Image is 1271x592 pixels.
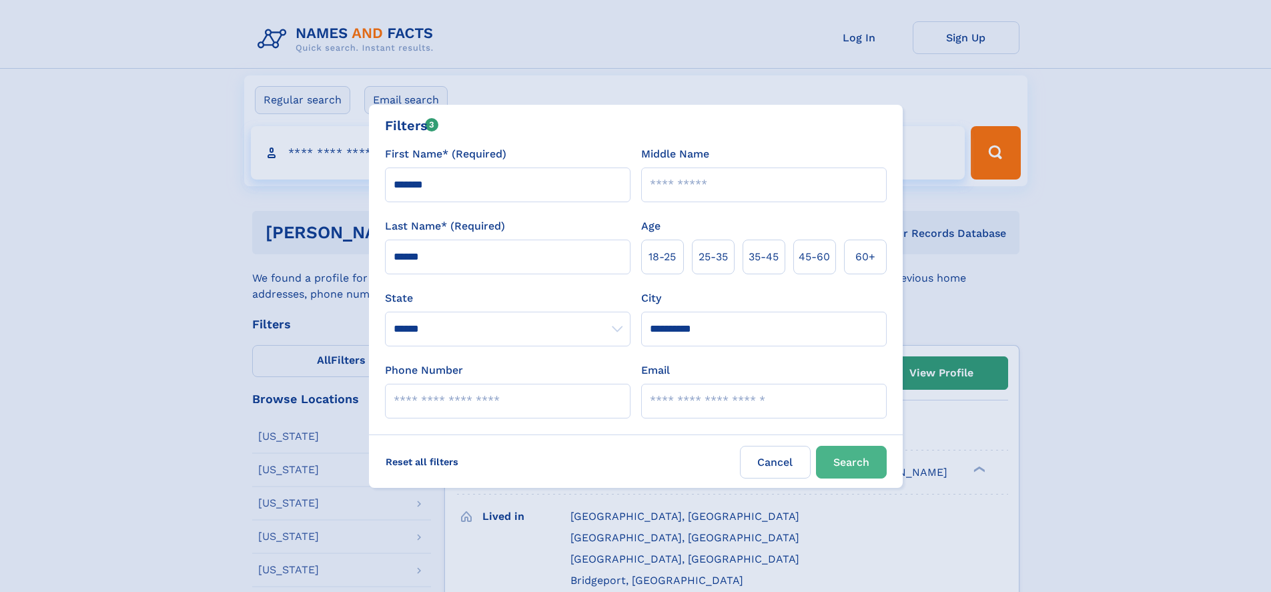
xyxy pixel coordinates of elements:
[740,446,811,479] label: Cancel
[649,249,676,265] span: 18‑25
[377,446,467,478] label: Reset all filters
[799,249,830,265] span: 45‑60
[749,249,779,265] span: 35‑45
[641,290,661,306] label: City
[816,446,887,479] button: Search
[641,362,670,378] label: Email
[385,218,505,234] label: Last Name* (Required)
[385,290,630,306] label: State
[385,146,506,162] label: First Name* (Required)
[641,146,709,162] label: Middle Name
[855,249,875,265] span: 60+
[385,362,463,378] label: Phone Number
[641,218,661,234] label: Age
[385,115,439,135] div: Filters
[699,249,728,265] span: 25‑35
